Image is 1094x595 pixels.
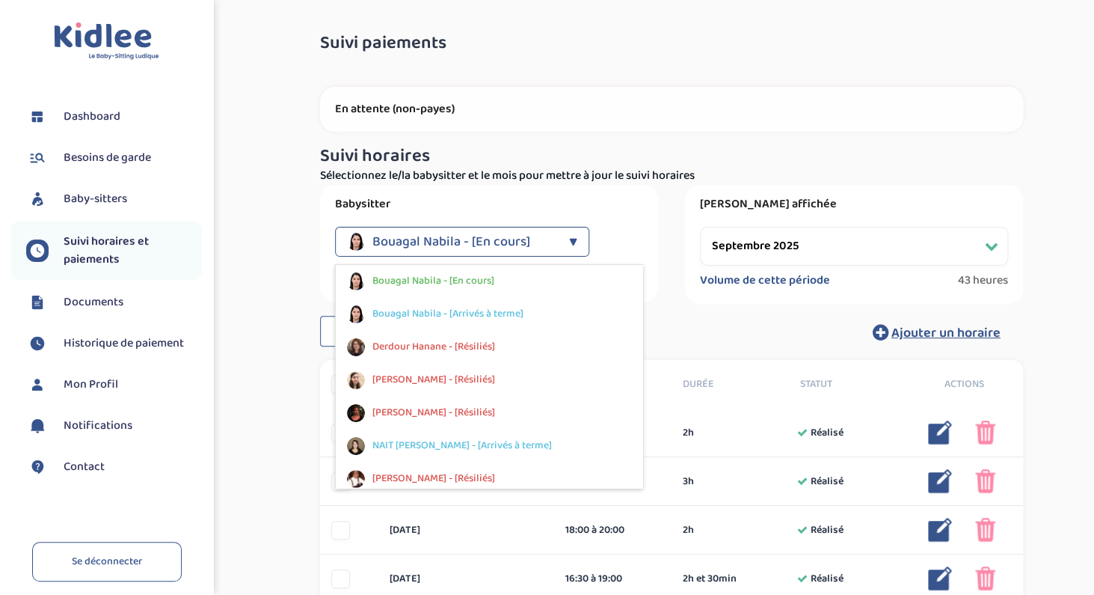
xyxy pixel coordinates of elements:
span: 43 heures [958,273,1008,288]
span: Baby-sitters [64,190,127,208]
img: avatar_habiba-latifah_2023_09_08_10_49_23.png [347,470,365,488]
img: avatar_derdour-hanane_2024_10_22_17_16_24.png [347,338,365,356]
span: Dashboard [64,108,120,126]
a: Besoins de garde [26,147,202,169]
img: avatar_nayaradou-jade_2024_08_27_15_30_44.png [347,404,365,422]
img: babysitters.svg [26,188,49,210]
a: Mon Profil [26,373,202,396]
a: Dashboard [26,106,202,128]
div: Statut [788,376,906,392]
img: poubelle_rose.png [975,567,995,591]
p: Sélectionnez le/la babysitter et le mois pour mettre à jour le suivi horaires [320,167,1023,185]
span: [PERSON_NAME] - [Résiliés] [372,471,495,486]
span: [PERSON_NAME] - [Résiliés] [372,372,495,388]
span: Contact [64,458,105,476]
span: Réalisé [810,522,843,538]
span: 2h [683,522,694,538]
span: [PERSON_NAME] - [Résiliés] [372,405,495,421]
img: modifier_bleu.png [928,567,952,591]
img: poubelle_rose.png [975,421,995,445]
span: Bouagal Nabila - [En cours] [372,227,530,257]
img: avatar_bouagal-nabila_2025_02_17_14_12_53.png [347,272,365,290]
p: En attente (non-payes) [335,102,1008,117]
img: avatar_djabella-thinhinane_2023_12_13_15_02_30.png [347,371,365,389]
span: Réalisé [810,571,843,587]
img: contact.svg [26,456,49,478]
img: avatar_nait-djoudi-selma_2023_08_14_14_27_24.png [347,437,365,455]
div: Actions [906,376,1023,392]
div: ▼ [569,227,577,257]
label: [PERSON_NAME] affichée [700,197,1008,212]
span: Suivi horaires et paiements [64,233,202,269]
img: logo.svg [54,22,159,61]
span: Suivi paiements [320,34,446,53]
a: Baby-sitters [26,188,202,210]
a: Se déconnecter [32,542,182,582]
img: suivihoraire.svg [26,332,49,355]
label: Babysitter [335,197,643,212]
span: Derdour Hanane - [Résiliés] [372,339,495,355]
span: Réalisé [810,474,843,489]
img: modifier_bleu.png [928,421,952,445]
img: modifier_bleu.png [928,518,952,542]
a: Notifications [26,415,202,437]
a: Suivi horaires et paiements [26,233,202,269]
img: modifier_bleu.png [928,469,952,493]
div: 18:00 à 20:00 [565,522,660,538]
span: Bouagal Nabila - [Arrivés à terme] [372,306,523,322]
div: Durée [672,376,789,392]
button: Ajouter un horaire [850,316,1023,349]
img: dashboard.svg [26,106,49,128]
a: Documents [26,291,202,314]
span: Ajouter un horaire [891,323,1001,344]
a: Historique de paiement [26,332,202,355]
div: 16:30 à 19:00 [565,571,660,587]
span: Notifications [64,417,132,435]
span: 2h [683,425,694,441]
div: [DATE] [378,522,554,538]
img: documents.svg [26,291,49,314]
span: NAIT [PERSON_NAME] - [Arrivés à terme] [372,438,552,454]
span: Documents [64,293,123,311]
img: avatar_bouagal-nabila_2025_02_17_14_12_53.png [347,233,365,251]
label: Volume de cette période [700,273,830,288]
span: 3h [683,474,694,489]
img: profil.svg [26,373,49,396]
img: poubelle_rose.png [975,518,995,542]
div: [DATE] [378,571,554,587]
img: poubelle_rose.png [975,469,995,493]
button: Modifier mes horaires généraux [320,316,553,347]
span: Besoins de garde [64,149,151,167]
img: avatar_bouagal-nabila_2025_02_17_14_12_53.png [347,305,365,323]
span: Réalisé [810,425,843,441]
span: Mon Profil [64,376,118,394]
h3: Suivi horaires [320,147,1023,166]
img: besoin.svg [26,147,49,169]
span: Historique de paiement [64,335,184,353]
span: 2h et 30min [683,571,737,587]
img: notification.svg [26,415,49,437]
img: suivihoraire.svg [26,239,49,262]
a: Contact [26,456,202,478]
span: Bouagal Nabila - [En cours] [372,273,494,289]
